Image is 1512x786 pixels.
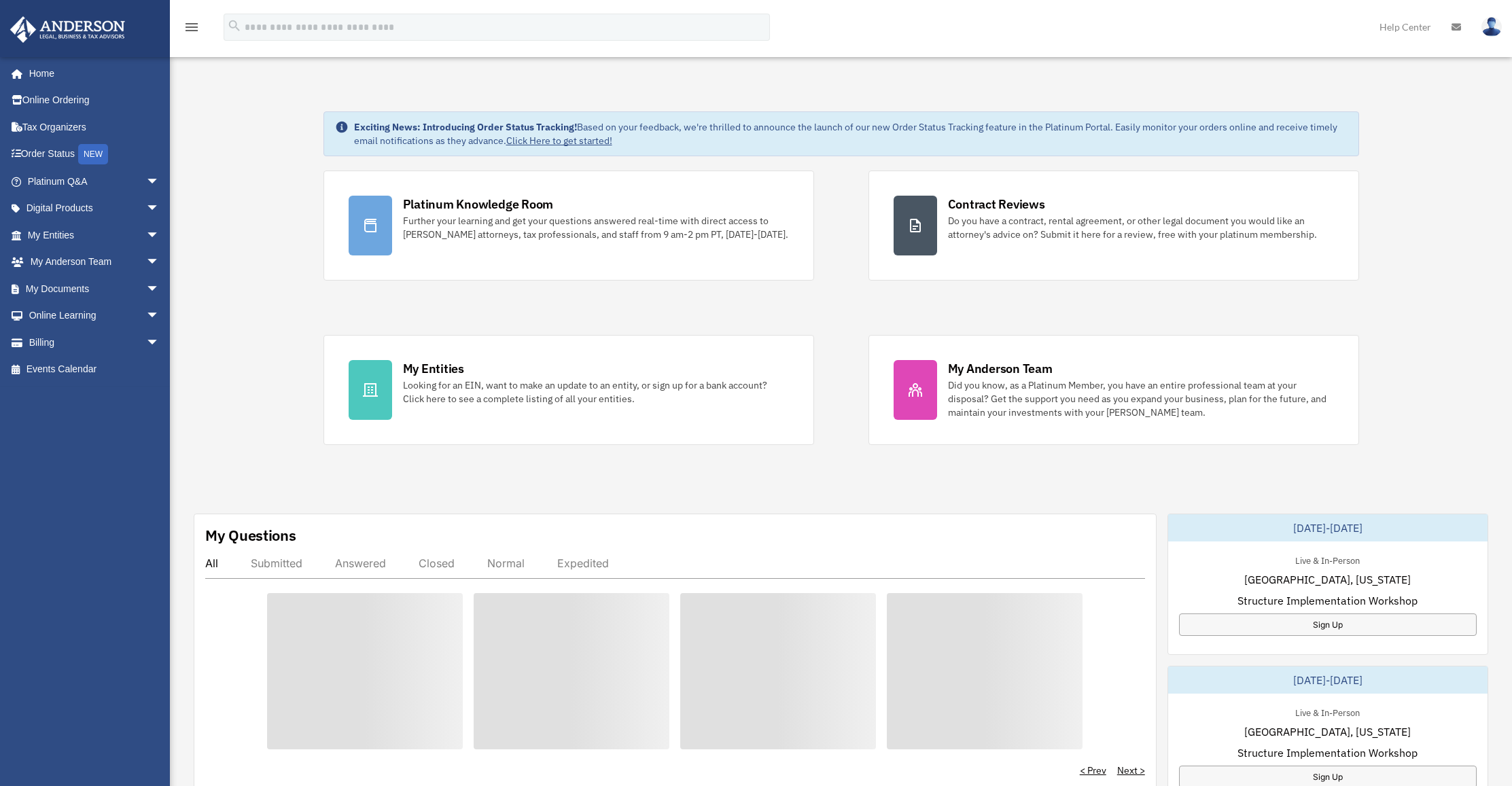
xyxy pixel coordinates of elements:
div: My Anderson Team [948,360,1053,377]
div: Live & In-Person [1284,552,1371,567]
a: My Entities Looking for an EIN, want to make an update to an entity, or sign up for a bank accoun... [323,335,814,445]
a: Order StatusNEW [10,141,180,168]
div: Normal [487,556,525,570]
a: My Entitiesarrow_drop_down [10,221,180,249]
img: Anderson Advisors Platinum Portal [6,16,129,43]
span: Structure Implementation Workshop [1237,745,1418,761]
i: search [227,18,242,33]
a: menu [183,24,200,35]
a: Events Calendar [10,356,180,383]
span: Structure Implementation Workshop [1237,592,1418,609]
a: Tax Organizers [10,113,180,141]
a: Billingarrow_drop_down [10,329,180,356]
div: Do you have a contract, rental agreement, or other legal document you would like an attorney's ad... [948,214,1334,241]
a: My Anderson Team Did you know, as a Platinum Member, you have an entire professional team at your... [868,335,1359,445]
a: Home [10,60,173,87]
span: arrow_drop_down [146,302,173,330]
i: menu [183,19,200,35]
div: Expedited [557,556,609,570]
a: Platinum Q&Aarrow_drop_down [10,168,180,195]
div: Submitted [251,556,302,570]
a: Online Ordering [10,87,180,114]
div: Did you know, as a Platinum Member, you have an entire professional team at your disposal? Get th... [948,378,1334,419]
span: arrow_drop_down [146,329,173,357]
a: Sign Up [1179,613,1477,636]
div: Looking for an EIN, want to make an update to an entity, or sign up for a bank account? Click her... [403,378,789,406]
div: NEW [78,144,108,164]
span: arrow_drop_down [146,221,173,249]
div: Live & In-Person [1284,704,1371,719]
a: Platinum Knowledge Room Further your learning and get your questions answered real-time with dire... [323,171,814,281]
div: My Entities [403,360,464,377]
a: Next > [1117,764,1145,777]
img: User Pic [1481,17,1502,37]
span: [GEOGRAPHIC_DATA], [US_STATE] [1244,724,1411,740]
span: arrow_drop_down [146,168,173,196]
span: arrow_drop_down [146,275,173,303]
a: < Prev [1080,764,1106,777]
strong: Exciting News: Introducing Order Status Tracking! [354,121,577,133]
div: Based on your feedback, we're thrilled to announce the launch of our new Order Status Tracking fe... [354,120,1348,147]
div: Answered [335,556,386,570]
div: Platinum Knowledge Room [403,196,554,213]
div: My Questions [205,525,296,546]
div: Contract Reviews [948,196,1045,213]
div: All [205,556,218,570]
a: Online Learningarrow_drop_down [10,302,180,329]
a: My Anderson Teamarrow_drop_down [10,249,180,276]
div: Closed [419,556,455,570]
span: [GEOGRAPHIC_DATA], [US_STATE] [1244,571,1411,588]
a: Contract Reviews Do you have a contract, rental agreement, or other legal document you would like... [868,171,1359,281]
span: arrow_drop_down [146,195,173,223]
span: arrow_drop_down [146,249,173,276]
a: My Documentsarrow_drop_down [10,275,180,302]
a: Click Here to get started! [506,135,612,147]
a: Digital Productsarrow_drop_down [10,195,180,222]
div: [DATE]-[DATE] [1168,514,1488,541]
div: [DATE]-[DATE] [1168,666,1488,694]
div: Further your learning and get your questions answered real-time with direct access to [PERSON_NAM... [403,214,789,241]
